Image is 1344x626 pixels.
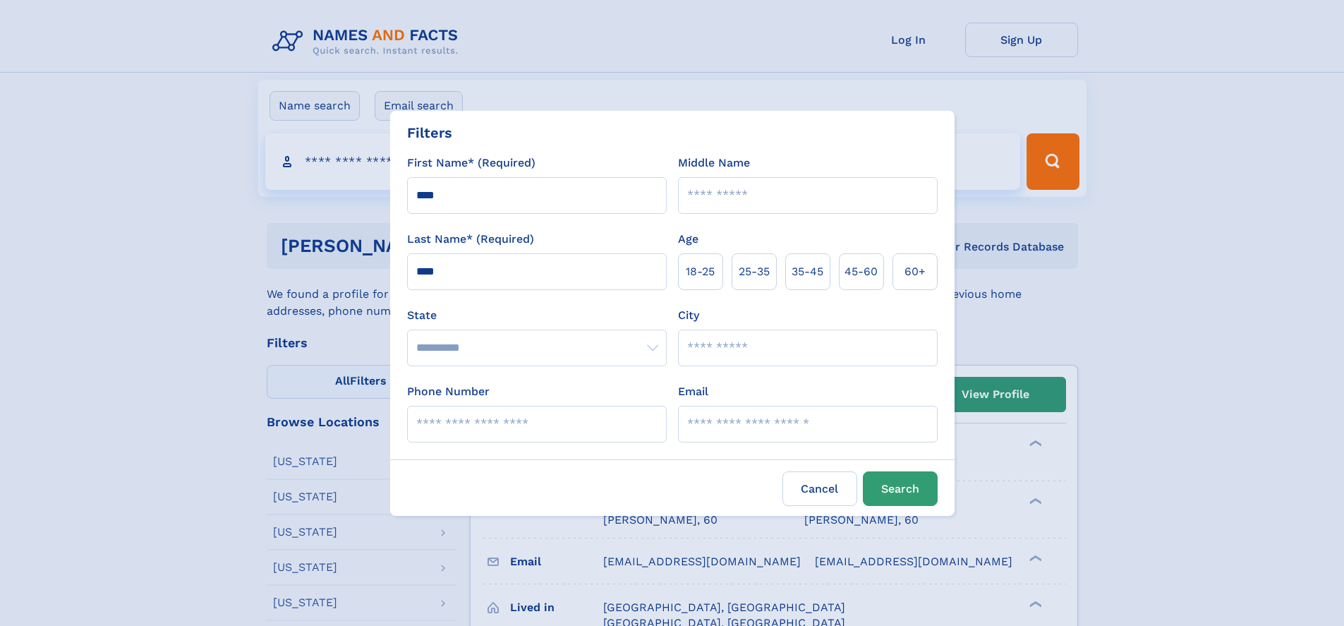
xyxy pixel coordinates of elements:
label: Phone Number [407,383,490,400]
span: 25‑35 [739,263,770,280]
span: 60+ [904,263,926,280]
label: Last Name* (Required) [407,231,534,248]
span: 35‑45 [792,263,823,280]
label: City [678,307,699,324]
label: Cancel [782,471,857,506]
button: Search [863,471,938,506]
span: 45‑60 [844,263,878,280]
span: 18‑25 [686,263,715,280]
label: First Name* (Required) [407,155,535,171]
label: State [407,307,667,324]
div: Filters [407,122,452,143]
label: Middle Name [678,155,750,171]
label: Email [678,383,708,400]
label: Age [678,231,698,248]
